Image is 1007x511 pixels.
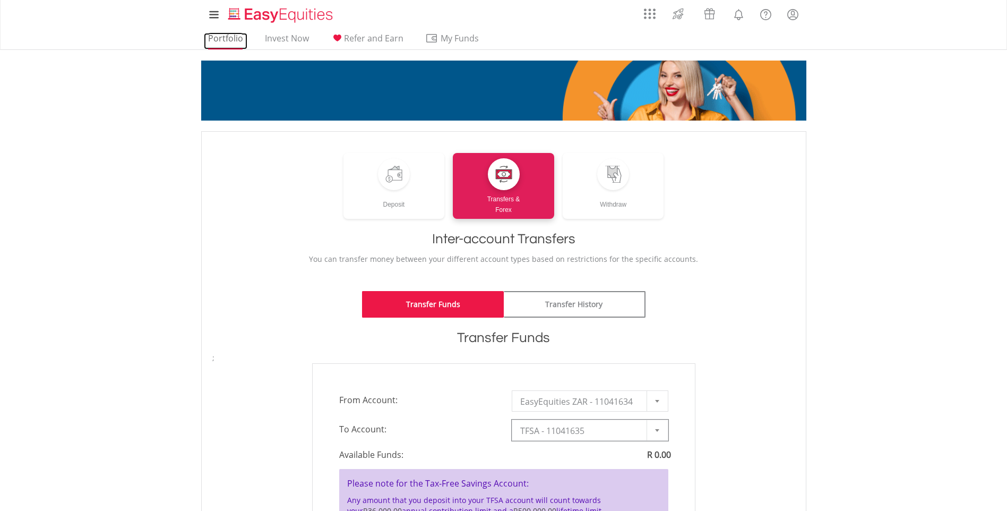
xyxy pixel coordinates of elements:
[453,190,554,215] div: Transfers & Forex
[344,32,403,44] span: Refer and Earn
[563,190,664,210] div: Withdraw
[343,190,445,210] div: Deposit
[331,420,504,439] span: To Account:
[725,3,752,24] a: Notifications
[331,390,504,410] span: From Account:
[204,33,247,49] a: Portfolio
[694,3,725,22] a: Vouchers
[201,61,806,121] img: EasyMortage Promotion Banner
[504,291,645,318] a: Transfer History
[701,5,718,22] img: vouchers-v2.svg
[563,153,664,219] a: Withdraw
[779,3,806,26] a: My Profile
[226,6,337,24] img: EasyEquities_Logo.png
[520,420,644,441] span: TFSA - 11041635
[647,449,671,461] span: R 0.00
[425,31,495,45] span: My Funds
[644,8,656,20] img: grid-menu-icon.svg
[261,33,313,49] a: Invest Now
[752,3,779,24] a: FAQ's and Support
[331,449,504,461] span: Available Funds:
[224,3,337,24] a: Home page
[343,153,445,219] a: Deposit
[669,5,687,22] img: thrive-v2.svg
[347,477,660,490] h4: Please note for the Tax-Free Savings Account:
[453,153,554,219] a: Transfers &Forex
[212,328,795,347] h1: Transfer Funds
[212,254,795,265] p: You can transfer money between your different account types based on restrictions for the specifi...
[326,33,408,49] a: Refer and Earn
[362,291,504,318] a: Transfer Funds
[637,3,662,20] a: AppsGrid
[212,229,795,249] h1: Inter-account Transfers
[520,391,644,412] span: EasyEquities ZAR - 11041634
